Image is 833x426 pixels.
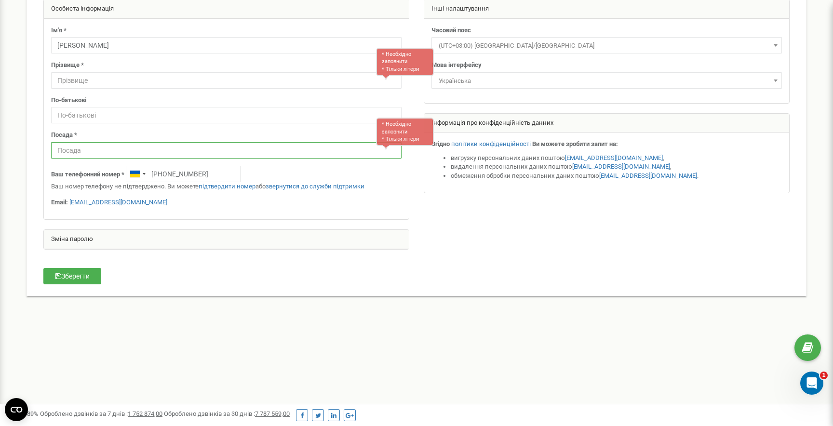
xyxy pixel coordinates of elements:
[532,140,618,147] strong: Ви можете зробити запит на:
[43,268,101,284] button: Зберегти
[435,74,779,88] span: Українська
[40,410,162,417] span: Оброблено дзвінків за 7 днів :
[572,163,670,170] a: [EMAIL_ADDRESS][DOMAIN_NAME]
[424,114,789,133] div: Інформація про конфіденційність данних
[451,154,782,163] li: вигрузку персональних даних поштою ,
[126,166,241,182] input: +1-800-555-55-55
[431,72,782,89] span: Українська
[51,107,402,123] input: По-батькові
[51,61,84,70] label: Прізвище *
[431,140,450,147] strong: Згідно
[599,172,697,179] a: [EMAIL_ADDRESS][DOMAIN_NAME]
[451,162,782,172] li: видалення персональних даних поштою ,
[376,48,434,76] div: * Необхідно заповнити * Тільки літери
[51,142,402,159] input: Посада
[51,72,402,89] input: Прізвище
[565,154,663,161] a: [EMAIL_ADDRESS][DOMAIN_NAME]
[431,61,482,70] label: Мова інтерфейсу
[376,118,434,146] div: * Необхідно заповнити * Тільки літери
[51,182,402,191] p: Ваш номер телефону не підтверджено. Ви можете або
[51,199,68,206] strong: Email:
[266,183,364,190] a: звернутися до служби підтримки
[128,410,162,417] u: 1 752 874,00
[255,410,290,417] u: 7 787 559,00
[69,199,167,206] a: [EMAIL_ADDRESS][DOMAIN_NAME]
[51,37,402,53] input: Ім'я
[451,140,531,147] a: політики конфіденційності
[44,230,409,249] div: Зміна паролю
[199,183,255,190] a: підтвердити номер
[51,131,77,140] label: Посада *
[431,37,782,53] span: (UTC+03:00) Europe/Kiev
[800,372,823,395] iframe: Intercom live chat
[51,170,124,179] label: Ваш телефонний номер *
[51,96,86,105] label: По-батькові
[435,39,779,53] span: (UTC+03:00) Europe/Kiev
[51,26,67,35] label: Ім'я *
[431,26,471,35] label: Часовий пояс
[126,166,148,182] div: Telephone country code
[164,410,290,417] span: Оброблено дзвінків за 30 днів :
[820,372,828,379] span: 1
[5,398,28,421] button: Open CMP widget
[451,172,782,181] li: обмеження обробки персональних даних поштою .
